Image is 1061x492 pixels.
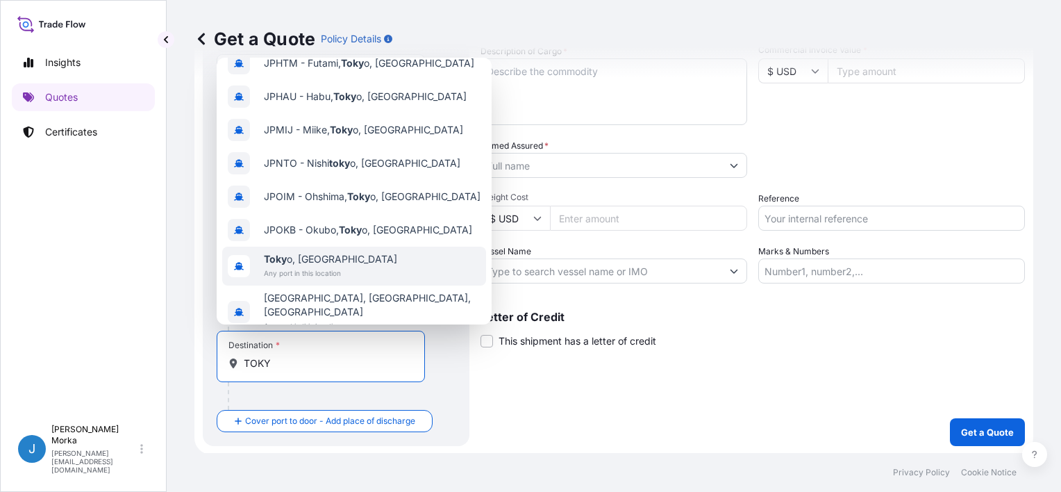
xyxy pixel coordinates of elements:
p: Get a Quote [961,425,1014,439]
span: JPMIJ - Miike, o, [GEOGRAPHIC_DATA] [264,123,463,137]
span: Cover port to door - Add place of discharge [245,414,415,428]
p: Policy Details [321,32,381,46]
span: o, [GEOGRAPHIC_DATA] [264,252,397,266]
div: Destination [228,340,280,351]
b: toky [329,157,350,169]
button: Show suggestions [721,259,746,284]
button: Show suggestions [721,153,746,178]
label: Named Assured [481,139,549,153]
input: Your internal reference [758,206,1025,231]
p: Certificates [45,125,97,139]
p: Get a Quote [194,28,315,50]
span: JPHTM - Futami, o, [GEOGRAPHIC_DATA] [264,56,474,70]
b: Toky [333,90,356,102]
p: Letter of Credit [481,311,1025,322]
p: Privacy Policy [893,467,950,478]
label: Vessel Name [481,245,531,259]
span: JPOIM - Ohshima, o, [GEOGRAPHIC_DATA] [264,190,481,204]
label: Reference [758,192,799,206]
b: Toky [330,124,353,136]
label: Marks & Numbers [758,245,829,259]
input: Full name [481,153,721,178]
span: JPNTO - Nishi o, [GEOGRAPHIC_DATA] [264,156,460,170]
b: Toky [264,253,287,265]
b: Toky [339,224,362,236]
span: This shipment has a letter of credit [499,334,656,348]
span: Freight Cost [481,192,747,203]
p: [PERSON_NAME] Morka [51,424,137,446]
input: Type to search vessel name or IMO [481,259,721,284]
b: Toky [347,190,370,202]
span: Any port in this location [264,319,481,333]
p: [PERSON_NAME][EMAIL_ADDRESS][DOMAIN_NAME] [51,449,137,474]
b: Toky [341,57,364,69]
input: Enter amount [550,206,747,231]
div: Show suggestions [217,58,492,325]
input: Destination [244,356,408,370]
span: Any port in this location [264,266,397,280]
input: Number1, number2,... [758,259,1025,284]
p: Cookie Notice [961,467,1017,478]
span: J [28,442,35,456]
span: JPHAU - Habu, o, [GEOGRAPHIC_DATA] [264,90,467,104]
span: [GEOGRAPHIC_DATA], [GEOGRAPHIC_DATA], [GEOGRAPHIC_DATA] [264,291,481,319]
p: Insights [45,56,81,69]
span: JPOKB - Okubo, o, [GEOGRAPHIC_DATA] [264,223,472,237]
p: Quotes [45,90,78,104]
